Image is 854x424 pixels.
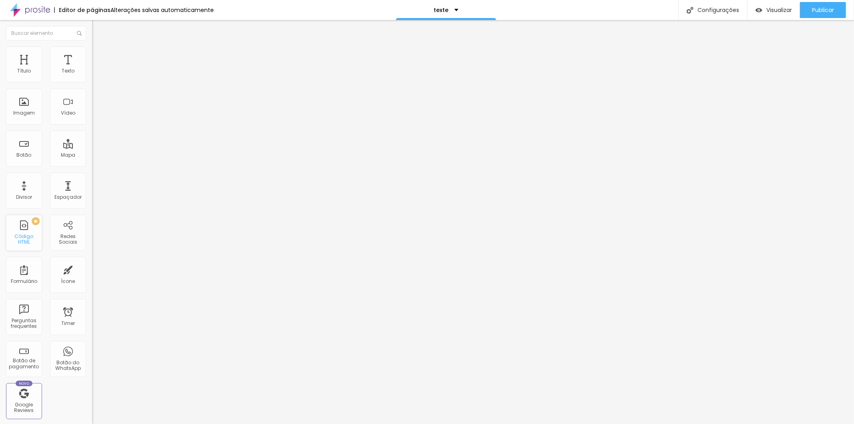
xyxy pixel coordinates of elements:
span: Visualizar [766,7,792,13]
img: Icone [687,7,693,14]
div: Editor de páginas [54,7,111,13]
button: Visualizar [748,2,800,18]
iframe: Editor [92,20,854,424]
div: Redes Sociais [52,234,84,245]
div: Vídeo [61,110,75,116]
div: Formulário [11,279,37,284]
span: Publicar [812,7,834,13]
div: Botão do WhatsApp [52,360,84,372]
div: Botão [17,152,32,158]
div: Divisor [16,194,32,200]
div: Ícone [61,279,75,284]
input: Buscar elemento [6,26,86,40]
img: Icone [77,31,82,36]
div: Novo [16,381,33,386]
div: Perguntas frequentes [8,318,40,329]
p: texte [434,7,448,13]
div: Botão de pagamento [8,358,40,369]
div: Imagem [13,110,35,116]
div: Timer [61,321,75,326]
div: Espaçador [54,194,82,200]
div: Alterações salvas automaticamente [111,7,214,13]
img: view-1.svg [756,7,762,14]
div: Código HTML [8,234,40,245]
button: Publicar [800,2,846,18]
div: Mapa [61,152,75,158]
div: Texto [62,68,74,74]
div: Título [17,68,31,74]
div: Google Reviews [8,402,40,414]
